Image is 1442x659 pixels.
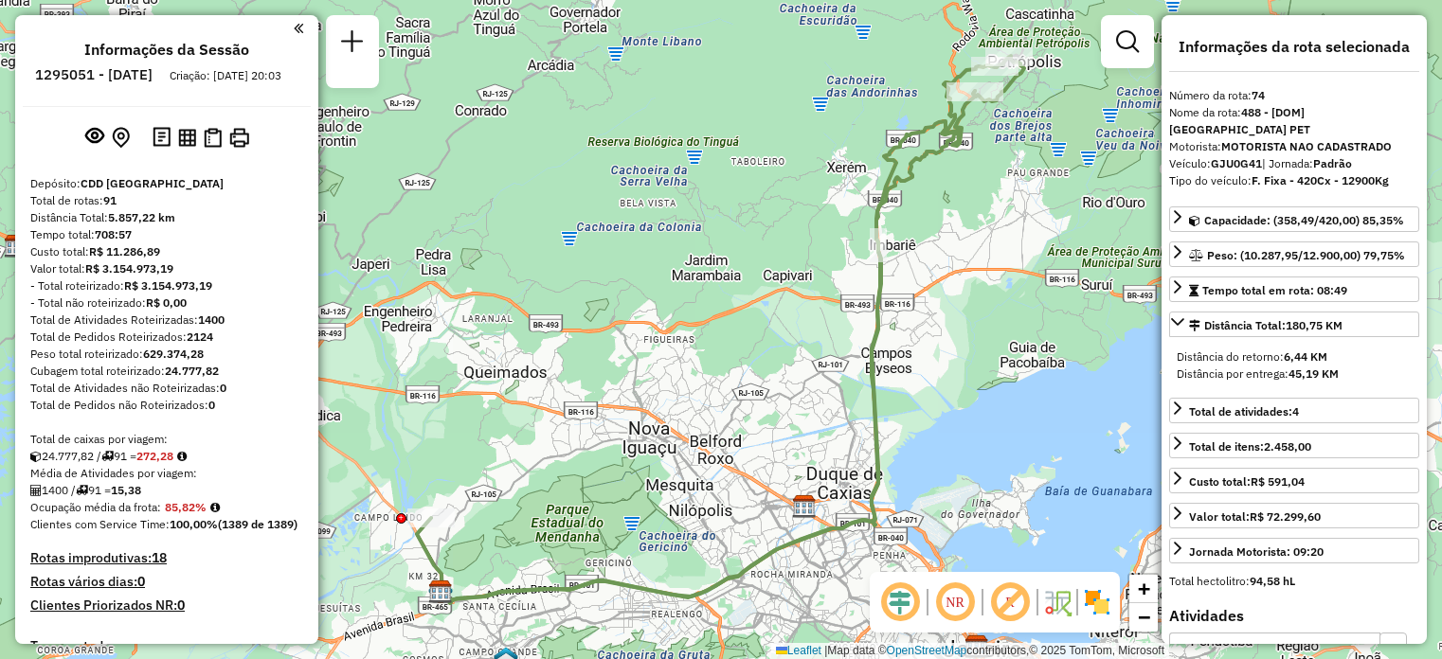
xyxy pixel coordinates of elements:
[101,451,114,462] i: Total de rotas
[35,66,153,83] h6: 1295051 - [DATE]
[170,517,218,531] strong: 100,00%
[1169,38,1419,56] h4: Informações da rota selecionada
[1169,433,1419,458] a: Total de itens:2.458,00
[1250,574,1295,588] strong: 94,58 hL
[1251,474,1305,489] strong: R$ 591,04
[4,234,28,258] img: CDI Piraí
[30,482,303,499] div: 1400 / 91 =
[30,175,303,192] div: Depósito:
[1284,349,1327,364] strong: 6,44 KM
[177,451,187,462] i: Meta Caixas/viagem: 287,00 Diferença: -14,72
[1169,155,1419,172] div: Veículo:
[932,579,978,625] span: Ocultar NR
[30,329,303,346] div: Total de Pedidos Roteirizados:
[137,573,145,590] strong: 0
[1189,473,1305,490] div: Custo total:
[792,494,817,519] img: CDD Pavuna
[824,644,827,657] span: |
[1082,587,1112,617] img: Exibir/Ocultar setores
[30,226,303,243] div: Tempo total:
[220,381,226,395] strong: 0
[210,502,220,513] em: Média calculada utilizando a maior ocupação (%Peso ou %Cubagem) de cada rota da sessão. Rotas cro...
[1189,317,1343,334] div: Distância Total:
[84,41,249,59] h4: Informações da Sessão
[85,261,173,276] strong: R$ 3.154.973,19
[1109,23,1146,61] a: Exibir filtros
[964,634,989,659] img: CDD São Cristovão
[1313,156,1352,170] strong: Padrão
[30,448,303,465] div: 24.777,82 / 91 =
[30,451,42,462] i: Cubagem total roteirizado
[30,485,42,496] i: Total de Atividades
[1189,543,1324,561] div: Jornada Motorista: 09:20
[333,23,371,65] a: Nova sessão e pesquisa
[1177,365,1412,383] div: Distância por entrega:
[165,500,207,514] strong: 85,82%
[1169,138,1419,155] div: Motorista:
[146,295,187,310] strong: R$ 0,00
[95,227,132,241] strong: 708:57
[1138,577,1150,600] span: +
[81,122,108,152] button: Exibir sessão original
[1289,366,1339,381] strong: 45,19 KM
[1250,509,1321,524] strong: R$ 72.299,60
[1169,87,1419,104] div: Número da rota:
[1221,139,1392,153] strong: MOTORISTA NAO CADASTRADO
[1207,248,1405,262] span: Peso: (10.287,95/12.900,00) 79,75%
[30,574,303,590] h4: Rotas vários dias:
[30,294,303,312] div: - Total não roteirizado:
[1169,468,1419,493] a: Custo total:R$ 591,04
[1169,503,1419,528] a: Valor total:R$ 72.299,60
[198,312,225,327] strong: 1400
[124,278,212,293] strong: R$ 3.154.973,19
[1189,404,1299,419] span: Total de atividades:
[30,380,303,397] div: Total de Atividades não Roteirizadas:
[162,67,289,84] div: Criação: [DATE] 20:03
[887,644,967,657] a: OpenStreetMap
[30,397,303,414] div: Total de Pedidos não Roteirizados:
[776,644,821,657] a: Leaflet
[1286,318,1343,332] span: 180,75 KM
[1169,276,1419,302] a: Tempo total em rota: 08:49
[111,483,141,497] strong: 15,38
[771,643,1169,659] div: Map data © contributors,© 2025 TomTom, Microsoft
[149,123,174,152] button: Logs desbloquear sessão
[187,329,213,344] strong: 2124
[1042,587,1072,617] img: Fluxo de ruas
[1262,156,1352,170] span: | Jornada:
[30,363,303,380] div: Cubagem total roteirizado:
[1169,573,1419,590] div: Total hectolitro:
[89,244,160,258] strong: R$ 11.286,89
[81,176,224,190] strong: CDD [GEOGRAPHIC_DATA]
[30,346,303,363] div: Peso total roteirizado:
[1252,88,1265,102] strong: 74
[30,312,303,329] div: Total de Atividades Roteirizadas:
[165,364,219,378] strong: 24.777,82
[108,210,175,224] strong: 5.857,22 km
[30,431,303,448] div: Total de caixas por viagem:
[877,579,923,625] span: Ocultar deslocamento
[1211,156,1262,170] strong: GJU0G41
[30,500,161,514] span: Ocupação média da frota:
[1169,607,1419,625] h4: Atividades
[294,17,303,39] a: Clique aqui para minimizar o painel
[1252,173,1389,187] strong: F. Fixa - 420Cx - 12900Kg
[225,124,253,151] button: Imprimir Rotas
[177,597,185,614] strong: 0
[1177,348,1412,365] div: Distância do retorno:
[1264,439,1311,454] strong: 2.458,00
[1204,213,1404,227] span: Capacidade: (358,49/420,00) 85,35%
[1169,172,1419,189] div: Tipo do veículo:
[1129,603,1158,632] a: Zoom out
[30,260,303,277] div: Valor total:
[1169,206,1419,232] a: Capacidade: (358,49/420,00) 85,35%
[1169,241,1419,267] a: Peso: (10.287,95/12.900,00) 79,75%
[30,638,303,654] h4: Transportadoras
[1189,438,1311,455] div: Total de itens:
[1169,341,1419,390] div: Distância Total:180,75 KM
[30,517,170,531] span: Clientes com Service Time:
[30,192,303,209] div: Total de rotas:
[30,597,303,614] h4: Clientes Priorizados NR:
[1129,575,1158,603] a: Zoom in
[1169,312,1419,337] a: Distância Total:180,75 KM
